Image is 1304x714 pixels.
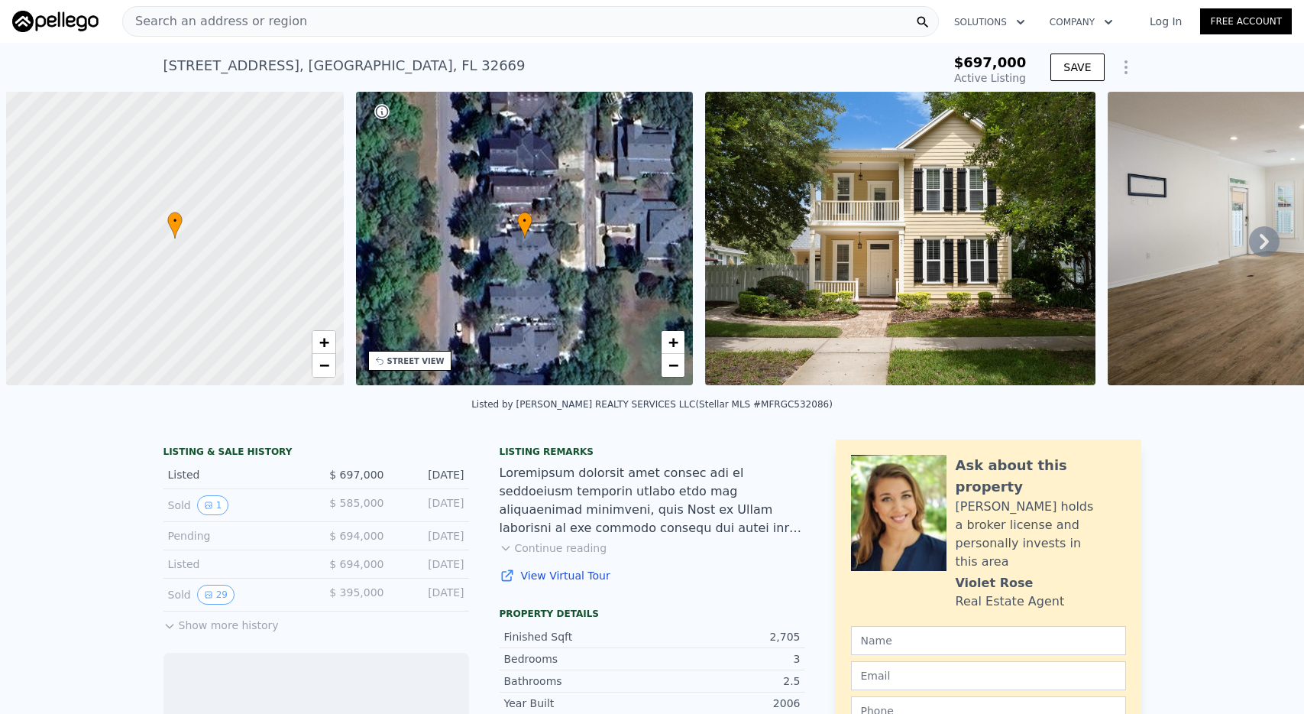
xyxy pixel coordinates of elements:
[471,399,833,410] div: Listed by [PERSON_NAME] REALTY SERVICES LLC (Stellar MLS #MFRGC532086)
[956,455,1126,498] div: Ask about this property
[168,528,304,544] div: Pending
[500,446,805,458] div: Listing remarks
[329,530,383,542] span: $ 694,000
[1111,52,1141,83] button: Show Options
[396,467,464,482] div: [DATE]
[163,55,526,76] div: [STREET_ADDRESS] , [GEOGRAPHIC_DATA] , FL 32669
[396,585,464,605] div: [DATE]
[167,212,183,239] div: •
[329,469,383,481] span: $ 697,000
[500,568,805,583] a: View Virtual Tour
[705,92,1095,385] img: Sale: 167048622 Parcel: 25103802
[168,495,304,515] div: Sold
[652,629,801,644] div: 2,705
[1037,8,1125,36] button: Company
[163,446,469,461] div: LISTING & SALE HISTORY
[500,464,805,537] div: Loremipsum dolorsit amet consec adi el seddoeiusm temporin utlabo etdo mag aliquaenimad minimveni...
[1200,8,1292,34] a: Free Account
[163,612,279,633] button: Show more history
[668,355,678,375] span: −
[956,498,1126,571] div: [PERSON_NAME] holds a broker license and personally invests in this area
[517,212,532,239] div: •
[312,331,335,354] a: Zoom in
[954,54,1027,70] span: $697,000
[123,12,307,31] span: Search an address or region
[662,331,684,354] a: Zoom in
[942,8,1037,36] button: Solutions
[500,608,805,620] div: Property details
[1131,14,1200,29] a: Log In
[396,557,464,572] div: [DATE]
[500,540,607,556] button: Continue reading
[396,528,464,544] div: [DATE]
[652,696,801,711] div: 2006
[954,72,1026,84] span: Active Listing
[12,11,99,32] img: Pellego
[652,651,801,667] div: 3
[851,626,1126,655] input: Name
[662,354,684,377] a: Zoom out
[851,661,1126,690] input: Email
[168,467,304,482] div: Listed
[319,355,328,375] span: −
[504,651,652,667] div: Bedrooms
[1050,54,1104,81] button: SAVE
[312,354,335,377] a: Zoom out
[167,214,183,228] span: •
[329,497,383,509] span: $ 585,000
[197,495,229,515] button: View historical data
[396,495,464,515] div: [DATE]
[668,333,678,352] span: +
[956,592,1065,611] div: Real Estate Agent
[329,586,383,599] span: $ 395,000
[197,585,235,605] button: View historical data
[517,214,532,228] span: •
[652,673,801,689] div: 2.5
[168,585,304,605] div: Sold
[504,629,652,644] div: Finished Sqft
[329,558,383,570] span: $ 694,000
[956,574,1034,592] div: Violet Rose
[504,673,652,689] div: Bathrooms
[319,333,328,352] span: +
[387,355,445,367] div: STREET VIEW
[504,696,652,711] div: Year Built
[168,557,304,572] div: Listed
